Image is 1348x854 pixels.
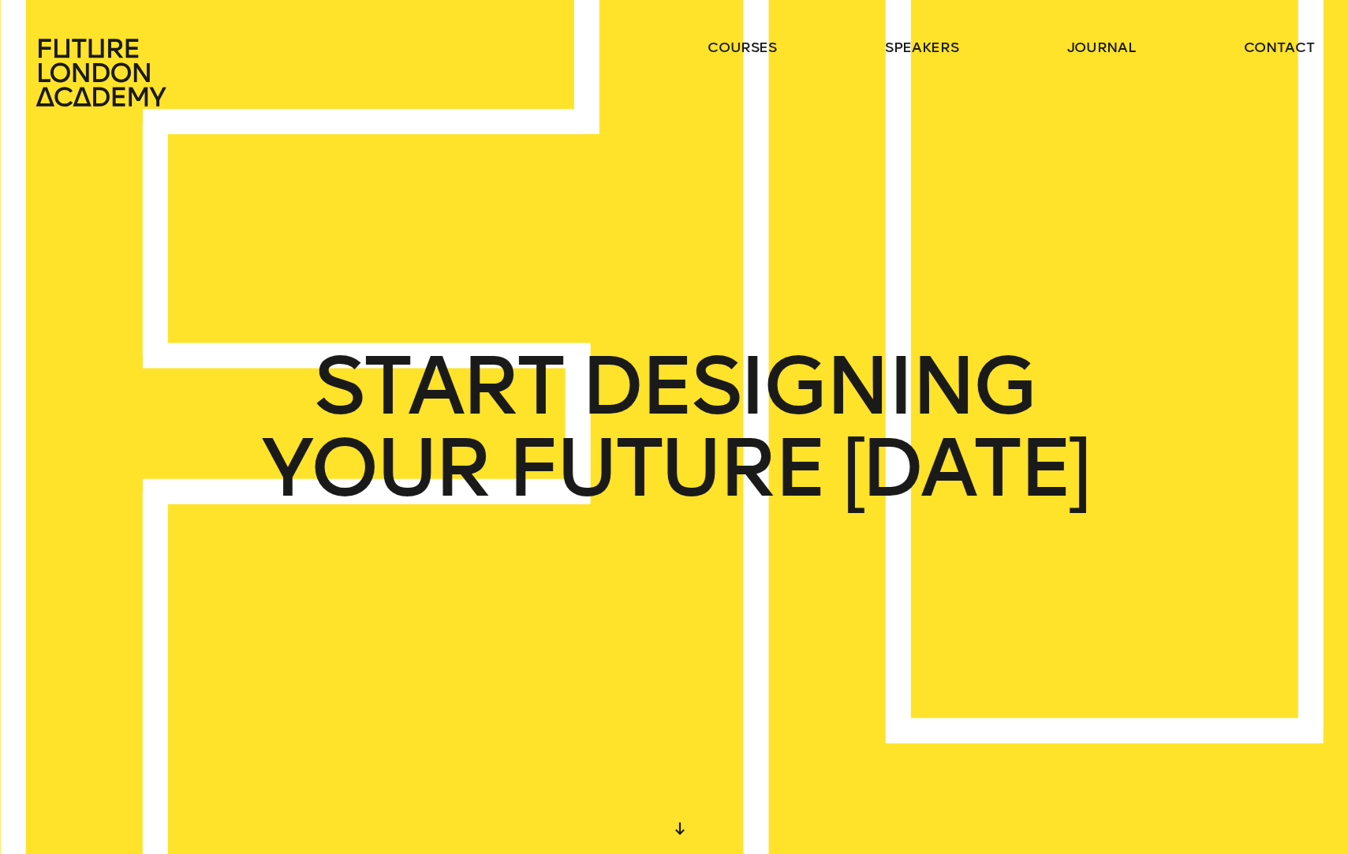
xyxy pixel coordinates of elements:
a: journal [1067,38,1136,57]
span: DESIGNING [580,345,1034,427]
a: courses [708,38,777,57]
span: [DATE] [842,427,1088,509]
a: contact [1244,38,1315,57]
a: speakers [885,38,958,57]
span: YOUR [260,427,488,509]
span: START [313,345,562,427]
span: FUTURE [506,427,823,509]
